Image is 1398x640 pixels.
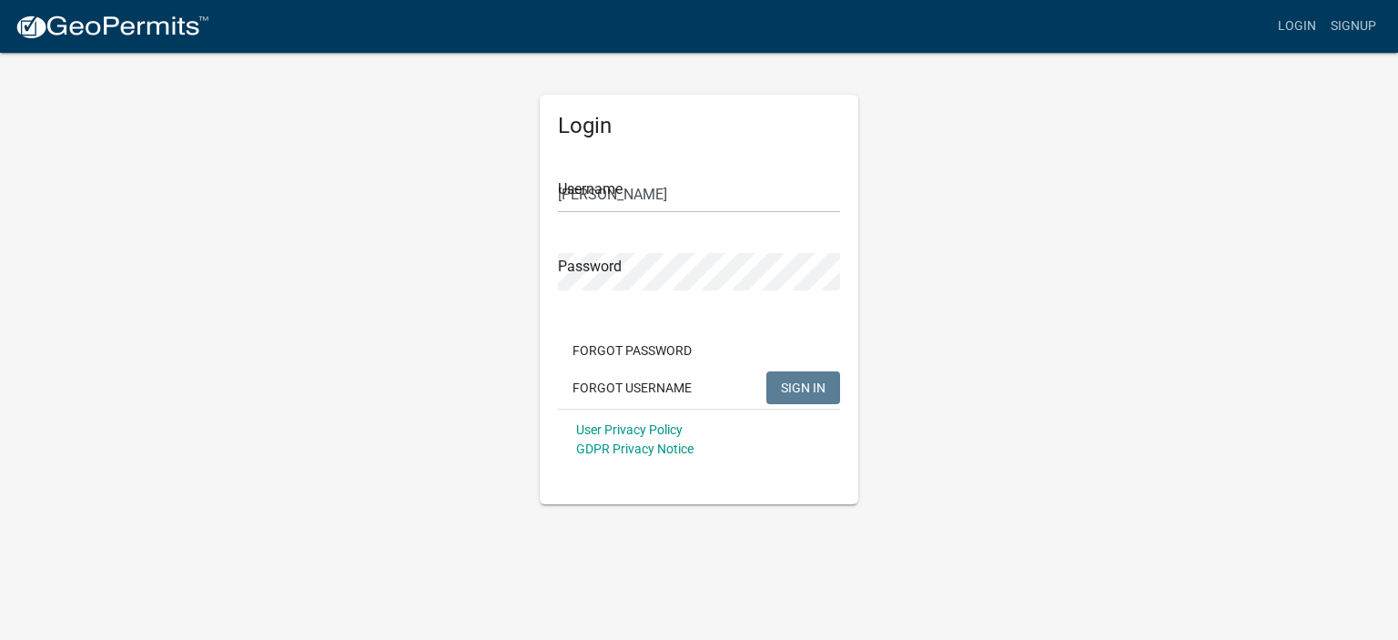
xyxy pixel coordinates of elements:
[1323,9,1383,44] a: Signup
[576,442,694,456] a: GDPR Privacy Notice
[1271,9,1323,44] a: Login
[558,334,706,367] button: Forgot Password
[766,371,840,404] button: SIGN IN
[558,371,706,404] button: Forgot Username
[576,422,683,437] a: User Privacy Policy
[781,380,826,394] span: SIGN IN
[558,113,840,139] h5: Login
